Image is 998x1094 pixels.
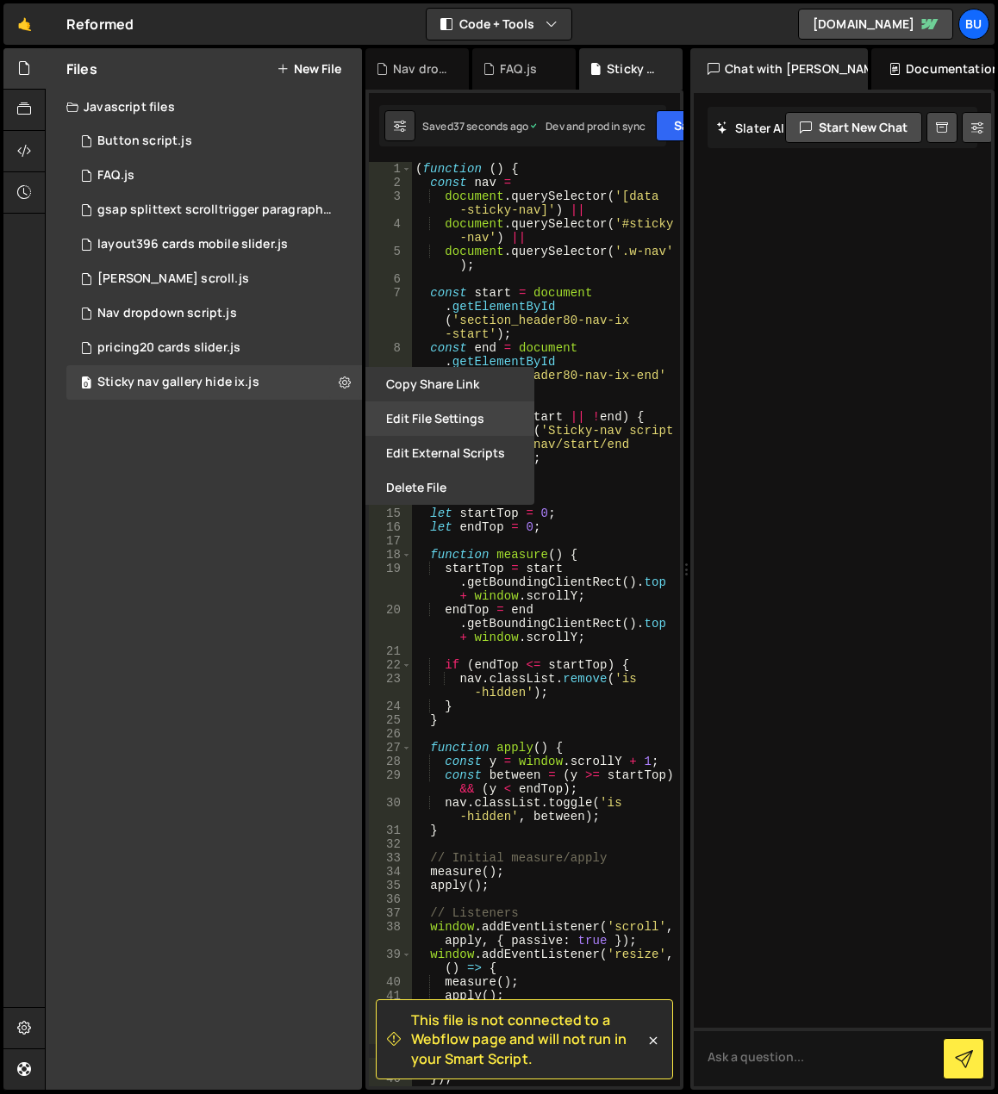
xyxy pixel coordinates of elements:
a: [DOMAIN_NAME] [798,9,953,40]
div: 17 [369,534,412,548]
div: gsap splittext scrolltrigger paragraph.js [97,202,335,218]
div: 34 [369,865,412,879]
span: 0 [81,377,91,391]
div: 27 [369,741,412,755]
div: FAQ.js [97,168,134,183]
div: 3 [369,190,412,217]
div: 44 [369,1044,412,1058]
div: Javascript files [46,90,362,124]
div: 15 [369,507,412,520]
button: Edit File Settings [365,401,534,436]
div: 38 [369,920,412,948]
div: 1 [369,162,412,176]
div: 26 [369,727,412,741]
div: 17187/47651.js [66,262,362,296]
div: 24 [369,699,412,713]
div: 33 [369,851,412,865]
div: Documentation [871,48,995,90]
div: 19 [369,562,412,603]
div: 8 [369,341,412,396]
div: 41 [369,989,412,1003]
span: This file is not connected to a Webflow page and will not run in your Smart Script. [411,1010,645,1068]
div: 30 [369,796,412,824]
div: 16 [369,520,412,534]
div: 18 [369,548,412,562]
div: 2 [369,176,412,190]
div: 28 [369,755,412,768]
div: [PERSON_NAME] scroll.js [97,271,249,287]
div: 37 [369,906,412,920]
div: 40 [369,975,412,989]
div: 29 [369,768,412,796]
div: pricing20 cards slider.js [97,340,240,356]
div: 46 [369,1072,412,1085]
div: 39 [369,948,412,975]
div: 32 [369,837,412,851]
div: 17187/47509.js [66,124,362,159]
button: Edit External Scripts [365,436,534,470]
div: Saved [422,119,528,134]
h2: Files [66,59,97,78]
div: 17187/47647.js [66,331,362,365]
div: layout396 cards mobile slider.js [97,237,288,252]
div: Nav dropdown script.js [393,60,448,78]
div: 20 [369,603,412,644]
div: 25 [369,713,412,727]
button: Code + Tools [427,9,571,40]
h2: Slater AI [716,120,785,136]
div: 22 [369,658,412,672]
button: Copy share link [365,367,534,401]
div: 5 [369,245,412,272]
button: Start new chat [785,112,922,143]
div: 17187/47555.js [66,159,362,193]
div: 45 [369,1058,412,1072]
div: FAQ.js [500,60,537,78]
div: 17187/47645.js [66,296,362,331]
div: 31 [369,824,412,837]
button: Delete File [365,470,534,505]
div: Sticky nav gallery hide ix.js [97,375,259,390]
div: 36 [369,892,412,906]
div: Sticky nav gallery hide ix.js [607,60,662,78]
a: Bu [958,9,989,40]
button: New File [277,62,341,76]
div: 35 [369,879,412,892]
div: 6 [369,272,412,286]
div: 42 [369,1003,412,1016]
div: Dev and prod in sync [528,119,646,134]
div: Sticky nav gallery hide ix.js [66,365,362,400]
div: 17187/47648.js [66,193,368,227]
div: Nav dropdown script.js [97,306,237,321]
div: 43 [369,1016,412,1044]
div: 21 [369,644,412,658]
button: Save [656,110,739,141]
div: 17187/47646.js [66,227,362,262]
div: 4 [369,217,412,245]
div: Chat with [PERSON_NAME] [690,48,868,90]
div: Reformed [66,14,134,34]
div: 7 [369,286,412,341]
div: 37 seconds ago [453,119,528,134]
a: 🤙 [3,3,46,45]
div: 23 [369,672,412,699]
div: Button script.js [97,134,192,149]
